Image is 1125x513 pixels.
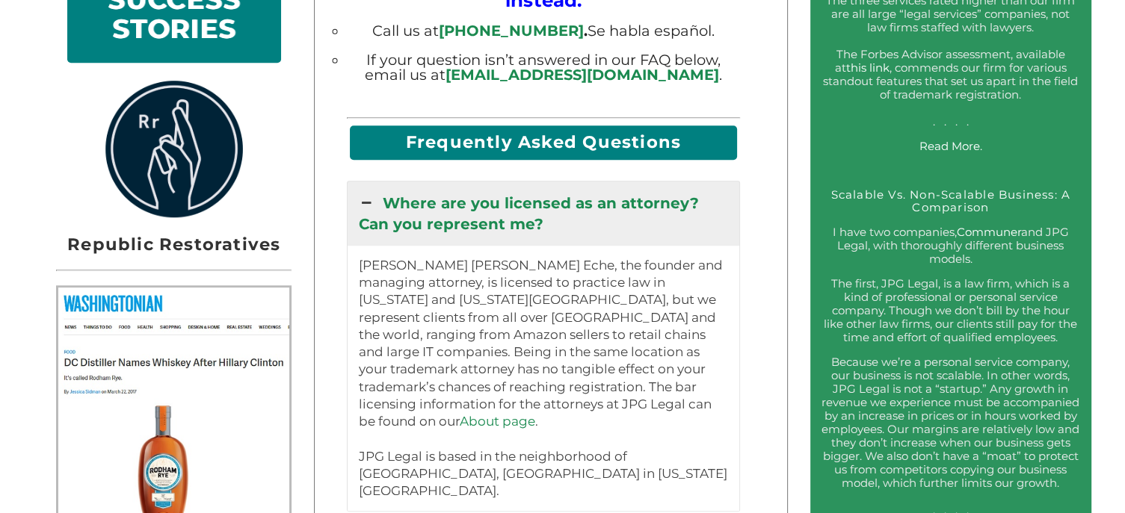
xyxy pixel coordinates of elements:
[957,225,1021,239] a: Communer
[56,231,292,259] h2: Republic Restoratives
[348,246,740,512] div: Where are you licensed as an attorney? Can you represent me?
[101,81,247,217] img: rrlogo.png
[347,24,741,39] li: Call us at Se habla español.
[446,66,719,84] a: [EMAIL_ADDRESS][DOMAIN_NAME]
[822,277,1080,344] p: The first, JPG Legal, is a law firm, which is a kind of professional or personal service company....
[439,22,587,40] b: .
[822,226,1080,266] p: I have two companies, and JPG Legal, with thoroughly different business models.
[359,257,729,500] p: [PERSON_NAME] [PERSON_NAME] Eche, the founder and managing attorney, is licensed to practice law ...
[350,125,737,161] h2: Frequently Asked Questions
[830,187,1070,214] a: Scalable Vs. Non-Scalable Business: A Comparison
[439,22,583,40] a: [PHONE_NUMBER]‬
[348,181,740,246] a: Where are you licensed as an attorney? Can you represent me?
[846,60,890,75] a: this link
[347,53,741,82] li: If your question isn’t answered in our FAQ below, email us at .
[919,139,982,153] a: Read More.
[460,414,535,429] a: About page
